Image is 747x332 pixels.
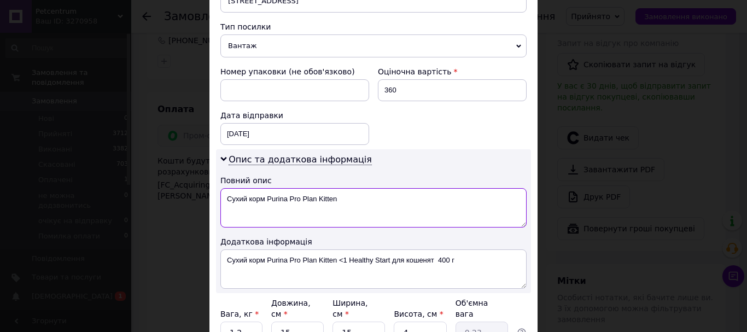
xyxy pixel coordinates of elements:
[220,66,369,77] div: Номер упаковки (не обов'язково)
[378,66,527,77] div: Оціночна вартість
[220,175,527,186] div: Повний опис
[220,188,527,228] textarea: Сухий корм Purina Pro Plan Kitten
[394,310,443,318] label: Висота, см
[220,22,271,31] span: Тип посилки
[220,310,259,318] label: Вага, кг
[220,236,527,247] div: Додаткова інформація
[220,110,369,121] div: Дата відправки
[220,34,527,57] span: Вантаж
[220,249,527,289] textarea: Сухий корм Purina Pro Plan Kitten <1 Healthy Start для кошенят 400 г
[456,298,508,319] div: Об'ємна вага
[271,299,311,318] label: Довжина, см
[332,299,367,318] label: Ширина, см
[229,154,372,165] span: Опис та додаткова інформація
